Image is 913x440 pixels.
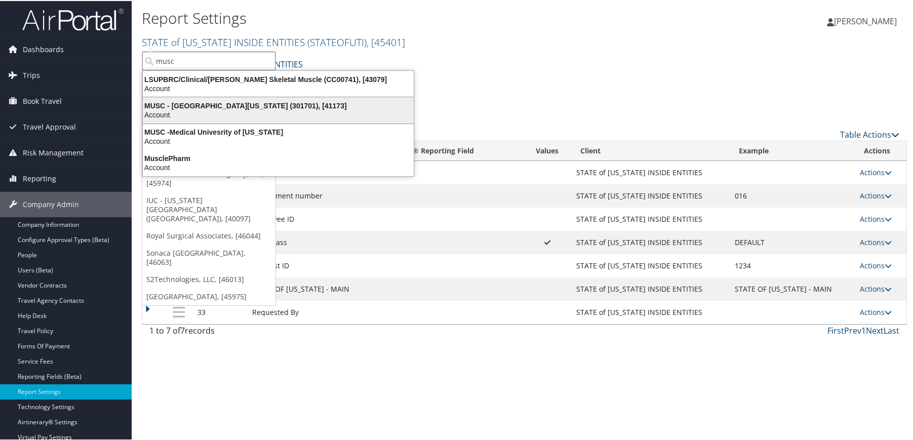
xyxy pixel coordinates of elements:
a: Table Actions [840,128,899,139]
td: DEFAULT [730,230,855,253]
span: 7 [180,324,185,335]
div: Account [137,109,420,118]
span: Travel Approval [23,113,76,139]
a: Actions [860,190,892,199]
span: Risk Management [23,139,84,165]
a: Actions [860,306,892,316]
td: Requested By [247,300,372,323]
td: 1234 [730,253,855,276]
input: Search Accounts [142,51,275,69]
a: Actions [860,236,892,246]
a: S2Technologies, LLC, [46013] [142,270,275,287]
a: Goosehead Insurance Agency, LLC, [45974] [142,165,275,191]
a: STATE of [US_STATE] INSIDE ENTITIES [142,34,405,48]
a: [PERSON_NAME] [827,5,907,35]
th: Actions [855,140,906,160]
span: Trips [23,62,40,87]
td: STATE of [US_STATE] INSIDE ENTITIES [571,253,730,276]
span: , [ 45401 ] [367,34,405,48]
a: 1 [861,324,866,335]
span: Dashboards [23,36,64,61]
span: Book Travel [23,88,62,113]
td: Employee ID [247,207,372,230]
td: STATE of [US_STATE] INSIDE ENTITIES [571,276,730,300]
td: STATE of [US_STATE] INSIDE ENTITIES [571,230,730,253]
td: STATE of [US_STATE] INSIDE ENTITIES [571,160,730,183]
span: ( STATEOFUTI ) [307,34,367,48]
a: Prev [844,324,861,335]
td: 016 [730,183,855,207]
a: Royal Surgical Associates, [46044] [142,226,275,244]
td: Rule Class [247,230,372,253]
div: Account [137,136,420,145]
div: Account [137,162,420,171]
td: STATE of [US_STATE] INSIDE ENTITIES [571,207,730,230]
span: Reporting [23,165,56,190]
a: Actions [860,283,892,293]
th: Client [571,140,730,160]
img: airportal-logo.png [22,7,124,30]
a: Actions [860,260,892,269]
td: Department number [247,183,372,207]
span: [PERSON_NAME] [834,15,897,26]
div: LSUPBRC/Clinical/[PERSON_NAME] Skeletal Muscle (CC00741), [43079] [137,74,420,83]
th: Airportal&reg; Reporting Field [372,140,524,160]
div: MUSC - [GEOGRAPHIC_DATA][US_STATE] (301701), [41173] [137,100,420,109]
a: First [827,324,844,335]
th: Values [524,140,571,160]
a: [GEOGRAPHIC_DATA], [45975] [142,287,275,304]
div: Account [137,83,420,92]
a: Actions [860,213,892,223]
a: Last [884,324,899,335]
td: STATE OF [US_STATE] - MAIN [730,276,855,300]
td: 33 [192,300,247,323]
h1: Report Settings [142,7,652,28]
th: Example [730,140,855,160]
div: 1 to 7 of records [149,324,326,341]
td: STATE of [US_STATE] INSIDE ENTITIES [571,300,730,323]
a: Actions [860,167,892,176]
div: MusclePharm [137,153,420,162]
a: IUC - [US_STATE][GEOGRAPHIC_DATA] ([GEOGRAPHIC_DATA]), [40097] [142,191,275,226]
td: Request ID [247,253,372,276]
td: STATE OF [US_STATE] - MAIN [247,276,372,300]
td: STATE of [US_STATE] INSIDE ENTITIES [571,183,730,207]
span: Company Admin [23,191,79,216]
a: Sonaca [GEOGRAPHIC_DATA], [46063] [142,244,275,270]
div: MUSC -Medical Univesrity of [US_STATE] [137,127,420,136]
a: Next [866,324,884,335]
